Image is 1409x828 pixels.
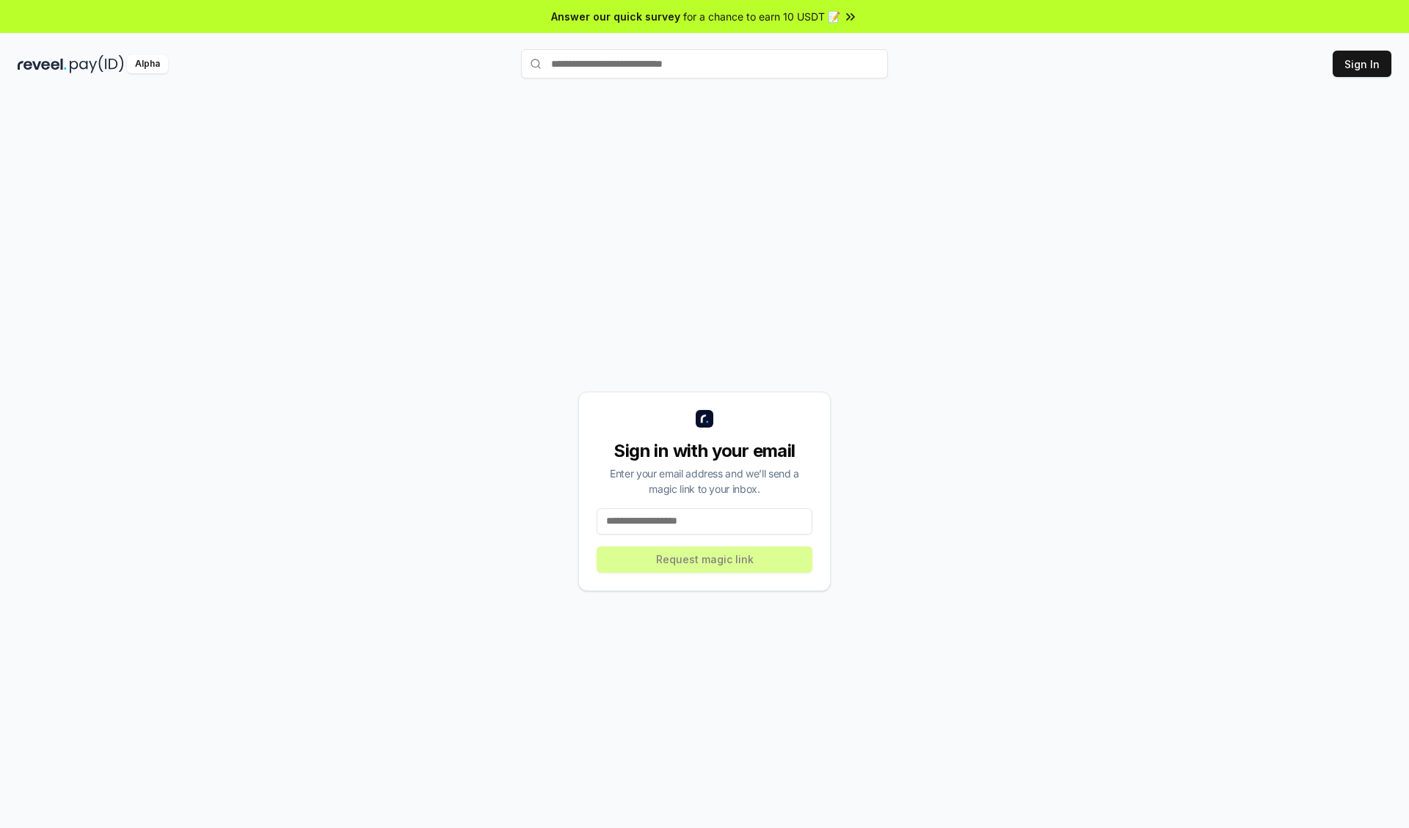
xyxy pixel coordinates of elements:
span: Answer our quick survey [551,9,680,24]
img: reveel_dark [18,55,67,73]
img: pay_id [70,55,124,73]
img: logo_small [696,410,713,428]
div: Alpha [127,55,168,73]
div: Sign in with your email [597,439,812,463]
span: for a chance to earn 10 USDT 📝 [683,9,840,24]
div: Enter your email address and we’ll send a magic link to your inbox. [597,466,812,497]
button: Sign In [1333,51,1391,77]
